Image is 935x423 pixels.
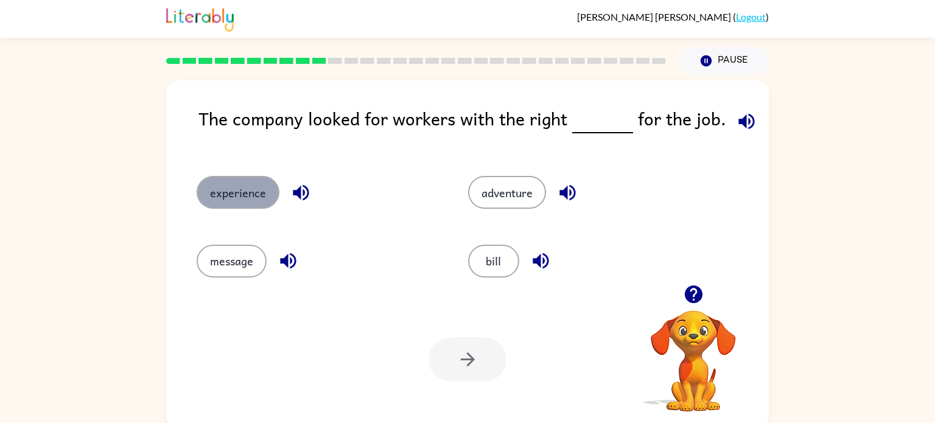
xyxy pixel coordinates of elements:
[577,11,769,23] div: ( )
[166,5,234,32] img: Literably
[681,47,769,75] button: Pause
[632,292,754,413] video: Your browser must support playing .mp4 files to use Literably. Please try using another browser.
[198,105,769,152] div: The company looked for workers with the right for the job.
[577,11,733,23] span: [PERSON_NAME] [PERSON_NAME]
[468,176,546,209] button: adventure
[736,11,766,23] a: Logout
[468,245,519,278] button: bill
[197,176,279,209] button: experience
[197,245,267,278] button: message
